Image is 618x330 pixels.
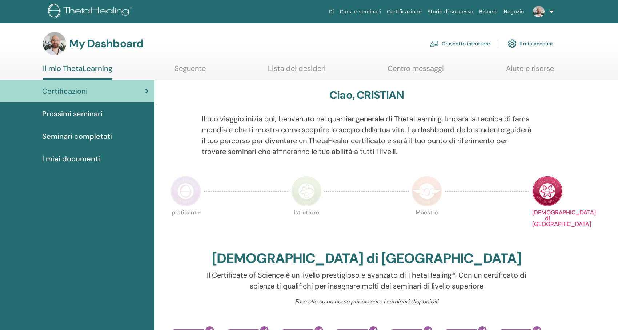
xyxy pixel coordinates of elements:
[337,5,384,19] a: Corsi e seminari
[430,40,439,47] img: chalkboard-teacher.svg
[42,153,100,164] span: I miei documenti
[202,113,531,157] p: Il tuo viaggio inizia qui; benvenuto nel quartier generale di ThetaLearning. Impara la tecnica di...
[202,270,531,291] p: Il Certificate of Science è un livello prestigioso e avanzato di ThetaHealing®. Con un certificat...
[412,176,442,206] img: Master
[384,5,425,19] a: Certificazione
[329,89,404,102] h3: Ciao, CRISTIAN
[48,4,135,20] img: logo.png
[501,5,527,19] a: Negozio
[508,36,553,52] a: Il mio account
[476,5,501,19] a: Risorse
[430,36,490,52] a: Cruscotto istruttore
[174,64,206,78] a: Seguente
[202,297,531,306] p: Fare clic su un corso per cercare i seminari disponibili
[326,5,337,19] a: Di
[506,64,554,78] a: Aiuto e risorse
[508,37,517,50] img: cog.svg
[291,210,322,240] p: Istruttore
[532,210,563,240] p: [DEMOGRAPHIC_DATA] di [GEOGRAPHIC_DATA]
[43,32,66,55] img: default.jpg
[170,210,201,240] p: praticante
[42,108,103,119] span: Prossimi seminari
[533,6,545,17] img: default.jpg
[291,176,322,206] img: Instructor
[388,64,444,78] a: Centro messaggi
[268,64,326,78] a: Lista dei desideri
[532,176,563,206] img: Certificate of Science
[212,250,521,267] h2: [DEMOGRAPHIC_DATA] di [GEOGRAPHIC_DATA]
[69,37,143,50] h3: My Dashboard
[42,131,112,142] span: Seminari completati
[42,86,88,97] span: Certificazioni
[170,176,201,206] img: Practitioner
[412,210,442,240] p: Maestro
[425,5,476,19] a: Storie di successo
[43,64,112,80] a: Il mio ThetaLearning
